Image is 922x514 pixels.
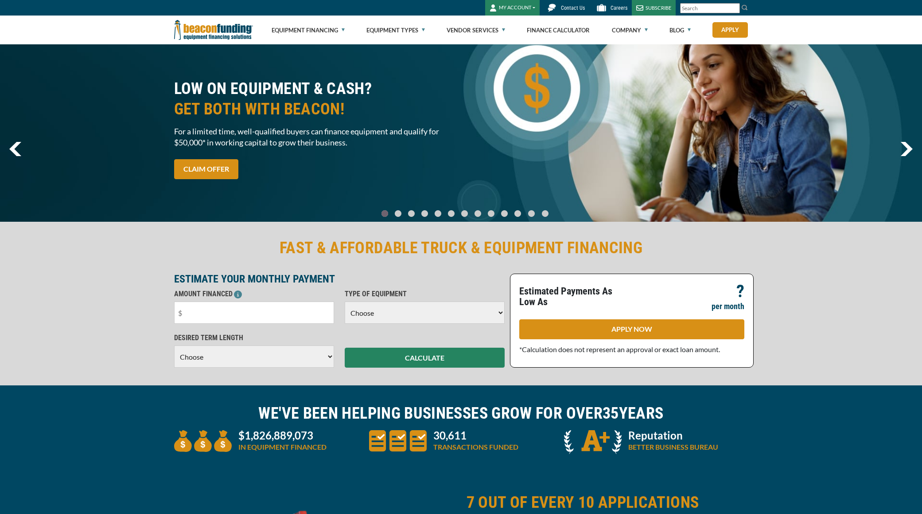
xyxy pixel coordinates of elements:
[345,289,505,299] p: TYPE OF EQUIPMENT
[512,210,523,217] a: Go To Slide 10
[611,5,627,11] span: Careers
[669,16,691,44] a: Blog
[519,319,744,339] a: APPLY NOW
[628,430,718,441] p: Reputation
[447,16,505,44] a: Vendor Services
[272,16,345,44] a: Equipment Financing
[712,301,744,312] p: per month
[174,78,456,119] h2: LOW ON EQUIPMENT & CASH?
[519,345,720,353] span: *Calculation does not represent an approval or exact loan amount.
[238,442,327,452] p: IN EQUIPMENT FINANCED
[459,210,470,217] a: Go To Slide 6
[366,16,425,44] a: Equipment Types
[731,5,738,12] a: Clear search text
[174,403,748,424] h2: WE'VE BEEN HELPING BUSINESSES GROW FOR OVER YEARS
[900,142,913,156] img: Right Navigator
[174,333,334,343] p: DESIRED TERM LENGTH
[9,142,21,156] img: Left Navigator
[419,210,430,217] a: Go To Slide 3
[174,302,334,324] input: $
[345,348,505,368] button: CALCULATE
[406,210,416,217] a: Go To Slide 2
[486,210,496,217] a: Go To Slide 8
[174,159,238,179] a: CLAIM OFFER
[526,210,537,217] a: Go To Slide 11
[174,289,334,299] p: AMOUNT FINANCED
[900,142,913,156] a: next
[603,404,619,423] span: 35
[174,430,232,452] img: three money bags to convey large amount of equipment financed
[433,430,518,441] p: 30,611
[379,210,390,217] a: Go To Slide 0
[499,210,510,217] a: Go To Slide 9
[628,442,718,452] p: BETTER BUSINESS BUREAU
[433,442,518,452] p: TRANSACTIONS FUNDED
[680,3,740,13] input: Search
[540,210,551,217] a: Go To Slide 12
[174,274,505,284] p: ESTIMATE YOUR MONTHLY PAYMENT
[472,210,483,217] a: Go To Slide 7
[527,16,590,44] a: Finance Calculator
[612,16,648,44] a: Company
[736,286,744,297] p: ?
[432,210,443,217] a: Go To Slide 4
[393,210,403,217] a: Go To Slide 1
[369,430,427,451] img: three document icons to convery large amount of transactions funded
[9,142,21,156] a: previous
[741,4,748,11] img: Search
[564,430,622,454] img: A + icon
[446,210,456,217] a: Go To Slide 5
[712,22,748,38] a: Apply
[561,5,585,11] span: Contact Us
[174,126,456,148] span: For a limited time, well-qualified buyers can finance equipment and qualify for $50,000* in worki...
[519,286,626,307] p: Estimated Payments As Low As
[174,16,253,44] img: Beacon Funding Corporation logo
[174,238,748,258] h2: FAST & AFFORDABLE TRUCK & EQUIPMENT FINANCING
[174,99,456,119] span: GET BOTH WITH BEACON!
[238,430,327,441] p: $1,826,889,073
